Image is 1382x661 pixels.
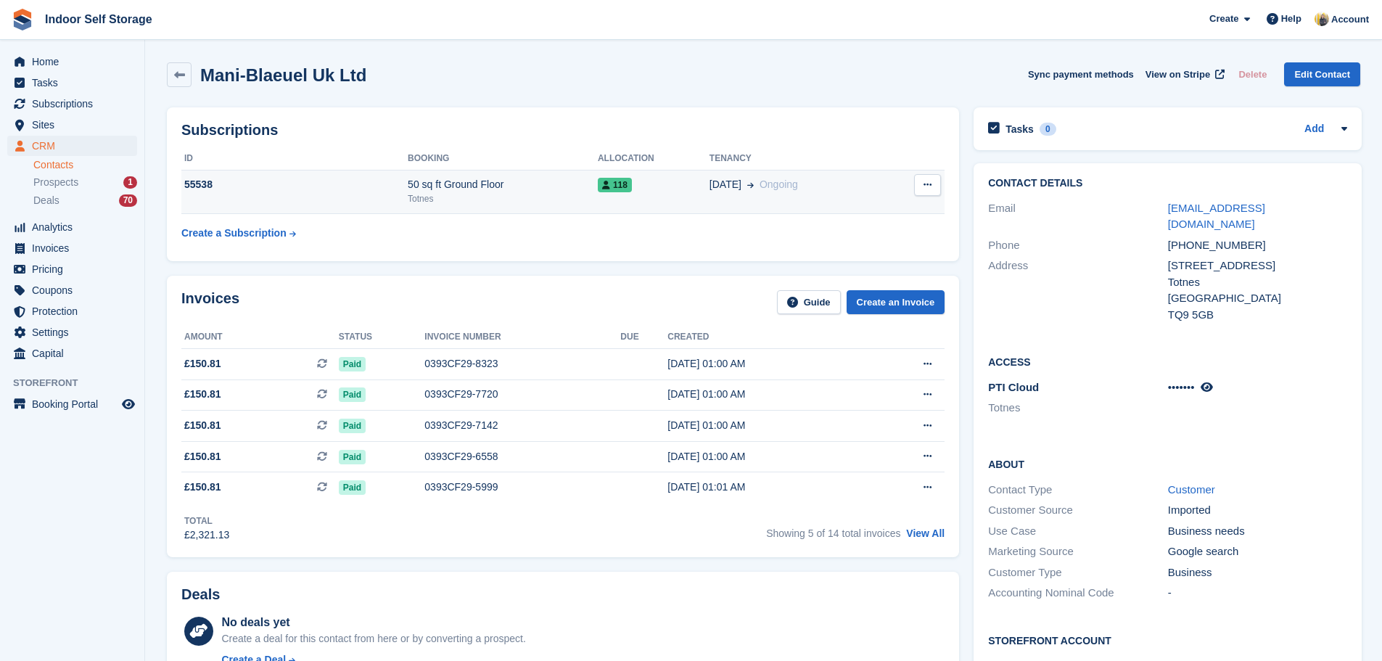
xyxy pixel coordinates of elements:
span: Home [32,52,119,72]
th: Created [667,326,867,349]
div: 50 sq ft Ground Floor [408,177,598,192]
div: Email [988,200,1167,233]
a: View on Stripe [1140,62,1227,86]
a: menu [7,238,137,258]
a: menu [7,217,137,237]
span: Showing 5 of 14 total invoices [766,527,900,539]
th: Status [339,326,424,349]
a: menu [7,322,137,342]
div: 0393CF29-8323 [424,356,620,371]
a: Indoor Self Storage [39,7,158,31]
a: menu [7,136,137,156]
div: Phone [988,237,1167,254]
img: Jo Moon [1315,12,1329,26]
h2: Mani-Blaeuel Uk Ltd [200,65,366,85]
div: TQ9 5GB [1168,307,1347,324]
div: £2,321.13 [184,527,229,543]
span: Capital [32,343,119,364]
span: Ongoing [760,178,798,190]
div: [DATE] 01:00 AM [667,418,867,433]
span: View on Stripe [1146,67,1210,82]
div: Create a deal for this contact from here or by converting a prospect. [221,631,525,646]
div: Totnes [1168,274,1347,291]
h2: Tasks [1005,123,1034,136]
a: Create a Subscription [181,220,296,247]
span: Coupons [32,280,119,300]
div: Business needs [1168,523,1347,540]
h2: Deals [181,586,220,603]
span: £150.81 [184,480,221,495]
img: stora-icon-8386f47178a22dfd0bd8f6a31ec36ba5ce8667c1dd55bd0f319d3a0aa187defe.svg [12,9,33,30]
a: Add [1304,121,1324,138]
span: Paid [339,387,366,402]
div: 55538 [181,177,408,192]
span: Invoices [32,238,119,258]
div: [STREET_ADDRESS] [1168,258,1347,274]
div: Use Case [988,523,1167,540]
span: Sites [32,115,119,135]
button: Sync payment methods [1028,62,1134,86]
div: Total [184,514,229,527]
span: £150.81 [184,387,221,402]
button: Delete [1233,62,1272,86]
span: Paid [339,357,366,371]
span: £150.81 [184,356,221,371]
a: Edit Contact [1284,62,1360,86]
span: £150.81 [184,418,221,433]
div: Create a Subscription [181,226,287,241]
span: Protection [32,301,119,321]
h2: About [988,456,1347,471]
a: menu [7,301,137,321]
div: Address [988,258,1167,323]
div: Imported [1168,502,1347,519]
div: 1 [123,176,137,189]
a: menu [7,394,137,414]
div: [DATE] 01:00 AM [667,387,867,402]
div: Accounting Nominal Code [988,585,1167,602]
div: Marketing Source [988,543,1167,560]
span: 118 [598,178,632,192]
span: Storefront [13,376,144,390]
span: Deals [33,194,59,208]
th: Allocation [598,147,709,171]
span: Paid [339,419,366,433]
span: £150.81 [184,449,221,464]
div: Business [1168,564,1347,581]
div: [GEOGRAPHIC_DATA] [1168,290,1347,307]
th: Amount [181,326,339,349]
h2: Storefront Account [988,633,1347,647]
div: No deals yet [221,614,525,631]
span: Tasks [32,73,119,93]
span: [DATE] [709,177,741,192]
a: Contacts [33,158,137,172]
th: ID [181,147,408,171]
a: menu [7,73,137,93]
span: Paid [339,480,366,495]
span: Subscriptions [32,94,119,114]
h2: Invoices [181,290,239,314]
span: Pricing [32,259,119,279]
span: Booking Portal [32,394,119,414]
a: Customer [1168,483,1215,496]
span: Analytics [32,217,119,237]
div: Totnes [408,192,598,205]
div: Customer Type [988,564,1167,581]
a: menu [7,280,137,300]
div: 0393CF29-7142 [424,418,620,433]
a: menu [7,343,137,364]
span: Account [1331,12,1369,27]
div: Contact Type [988,482,1167,498]
li: Totnes [988,400,1167,416]
span: Paid [339,450,366,464]
div: 0393CF29-7720 [424,387,620,402]
th: Invoice number [424,326,620,349]
span: Settings [32,322,119,342]
a: Preview store [120,395,137,413]
div: 0393CF29-5999 [424,480,620,495]
th: Booking [408,147,598,171]
th: Tenancy [709,147,884,171]
div: [PHONE_NUMBER] [1168,237,1347,254]
h2: Access [988,354,1347,369]
span: CRM [32,136,119,156]
a: Create an Invoice [847,290,945,314]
